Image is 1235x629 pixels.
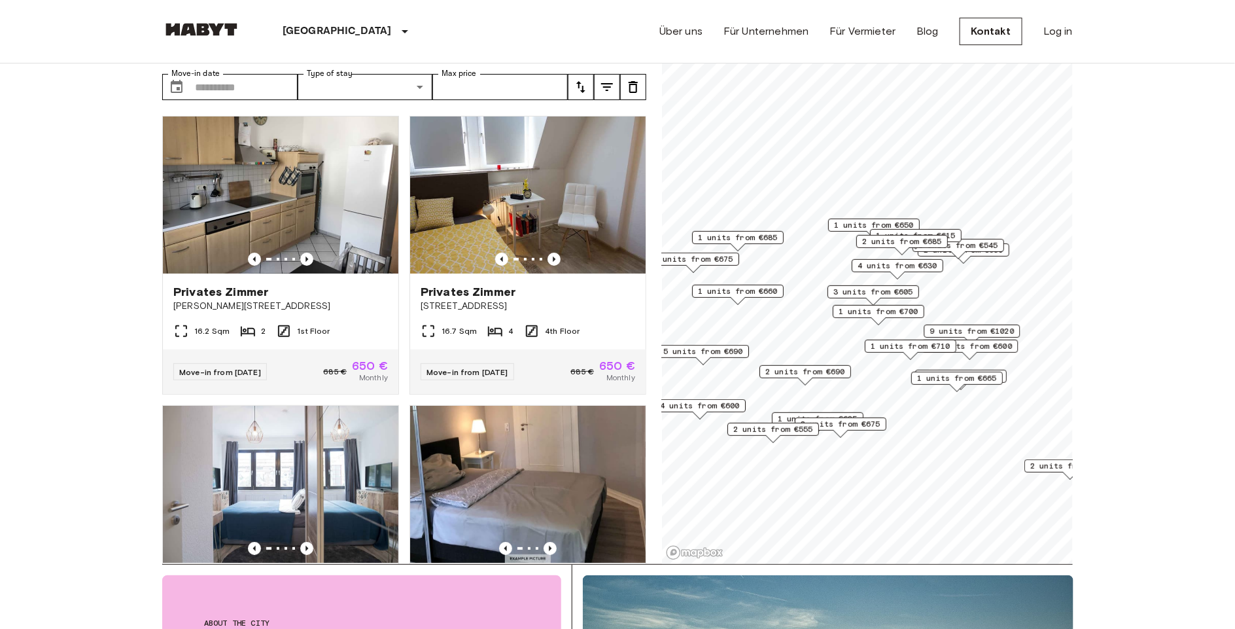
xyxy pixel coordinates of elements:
div: Map marker [827,285,919,306]
div: Map marker [833,305,924,325]
span: 685 € [323,366,347,378]
img: Marketing picture of unit DE-04-031-001-01HF [163,117,398,274]
img: Marketing picture of unit DE-04-013-001-01HF [410,117,646,274]
a: Marketing picture of unit DE-04-031-001-01HFPrevious imagePrevious imagePrivates Zimmer[PERSON_NA... [162,116,399,395]
span: Privates Zimmer [421,284,515,300]
p: [GEOGRAPHIC_DATA] [283,24,392,39]
button: Previous image [300,542,313,555]
div: Map marker [870,229,962,249]
span: 4 [508,325,513,337]
div: Map marker [654,399,746,420]
span: 2 units from €675 [801,418,880,430]
button: Previous image [499,542,512,555]
div: Map marker [924,325,1020,345]
span: Move-in from [DATE] [179,367,261,377]
span: 2 [261,325,266,337]
span: Privates Zimmer [173,284,268,300]
a: Marketing picture of unit DE-04-013-001-01HFPrevious imagePrevious imagePrivates Zimmer[STREET_AD... [409,116,646,395]
button: Previous image [548,253,561,266]
div: Map marker [852,259,943,279]
a: Für Vermieter [829,24,896,39]
span: 1 units from €615 [876,230,956,242]
span: 1 units from €685 [698,232,778,243]
span: 9 units from €1020 [930,325,1015,337]
span: 2 units from €545 [918,240,998,251]
span: 1 units from €655 [921,370,1001,382]
span: 4 units from €600 [660,400,740,412]
span: 1 units from €660 [698,285,778,297]
span: 1 units from €665 [917,372,997,384]
span: [STREET_ADDRESS] [421,300,635,313]
span: 4th Floor [545,325,580,337]
span: 650 € [352,360,388,372]
button: Previous image [544,542,557,555]
div: Map marker [911,372,1003,392]
button: tune [568,74,594,100]
div: Map marker [865,340,956,360]
button: Previous image [495,253,508,266]
div: Map marker [772,412,863,433]
span: 1 units from €650 [834,219,914,231]
button: tune [594,74,620,100]
div: Map marker [922,340,1018,360]
a: Über uns [659,24,703,39]
span: 5 units from €690 [663,346,743,357]
span: 4 units from €630 [858,260,937,272]
span: 13 units from €600 [928,340,1013,352]
a: Für Unternehmen [723,24,809,39]
div: Map marker [828,219,920,239]
span: 1 units from €675 [653,253,733,265]
div: Map marker [657,345,749,365]
span: 3 units from €605 [833,286,913,298]
div: Map marker [1024,459,1116,480]
span: 685 € [570,366,594,378]
a: Log in [1043,24,1073,39]
span: 1 units from €710 [871,340,950,352]
span: [PERSON_NAME][STREET_ADDRESS] [173,300,388,313]
label: Max price [442,68,477,79]
button: Choose date [164,74,190,100]
div: Map marker [692,231,784,251]
span: 16.7 Sqm [442,325,477,337]
img: Marketing picture of unit DE-04-042-001-02HF [163,406,398,563]
div: Map marker [727,423,819,443]
span: Move-in from [DATE] [426,367,508,377]
span: 1 units from €685 [778,413,858,425]
img: Marketing picture of unit DE-04-038-001-03HF [410,406,646,563]
span: 1 units from €700 [839,306,918,317]
span: 16.2 Sqm [194,325,230,337]
span: 2 units from €650 [1030,460,1110,472]
a: Kontakt [960,18,1022,45]
button: Previous image [248,253,261,266]
span: 1st Floor [297,325,330,337]
span: Monthly [606,372,635,384]
span: 650 € [599,360,635,372]
div: Map marker [856,235,948,255]
span: About the city [204,617,519,629]
span: 2 units from €690 [765,366,845,378]
button: tune [620,74,646,100]
div: Map marker [692,285,784,305]
span: Monthly [359,372,388,384]
a: Blog [916,24,939,39]
button: Previous image [248,542,261,555]
label: Type of stay [307,68,353,79]
a: Mapbox logo [666,545,723,560]
div: Map marker [648,253,739,273]
div: Map marker [759,365,851,386]
span: 2 units from €555 [733,423,813,435]
img: Habyt [162,23,241,36]
label: Move-in date [171,68,220,79]
div: Map marker [795,418,886,438]
div: Map marker [915,370,1007,390]
button: Previous image [300,253,313,266]
span: 2 units from €685 [862,236,942,247]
